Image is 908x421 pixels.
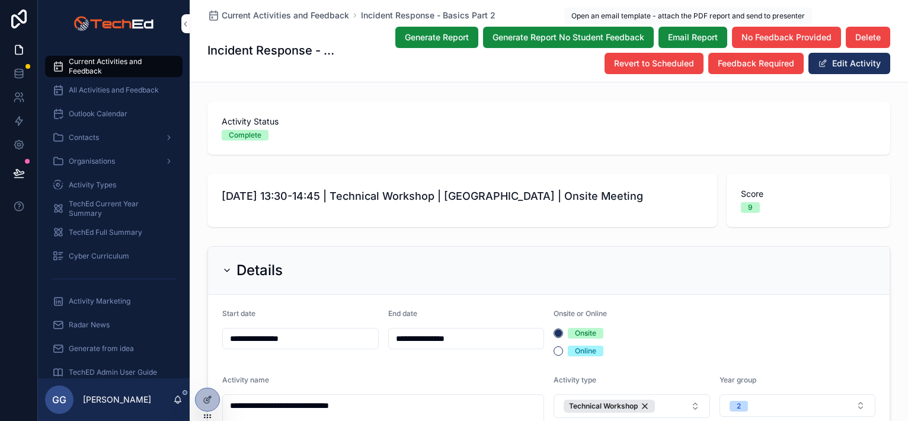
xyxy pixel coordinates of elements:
[668,31,718,43] span: Email Report
[222,116,876,127] span: Activity Status
[69,180,116,190] span: Activity Types
[395,27,478,48] button: Generate Report
[69,251,129,261] span: Cyber Curriculum
[493,31,644,43] span: Generate Report No Student Feedback
[730,400,748,412] button: Unselect I_2
[483,27,654,48] button: Generate Report No Student Feedback
[605,53,704,74] button: Revert to Scheduled
[69,157,115,166] span: Organisations
[405,31,469,43] span: Generate Report
[73,14,154,33] img: App logo
[720,375,756,384] span: Year group
[554,375,596,384] span: Activity type
[52,393,66,407] span: GG
[69,228,142,237] span: TechEd Full Summary
[69,85,159,95] span: All Activities and Feedback
[741,188,876,200] span: Score
[69,296,130,306] span: Activity Marketing
[45,362,183,383] a: TechED Admin User Guide
[229,130,261,141] div: Complete
[69,133,99,142] span: Contacts
[222,309,255,318] span: Start date
[45,245,183,267] a: Cyber Curriculum
[45,103,183,125] a: Outlook Calendar
[69,109,127,119] span: Outlook Calendar
[207,42,338,59] h1: Incident Response - Basics Part 2
[808,53,890,74] button: Edit Activity
[846,27,890,48] button: Delete
[658,27,727,48] button: Email Report
[69,320,110,330] span: Radar News
[69,368,157,377] span: TechED Admin User Guide
[45,56,183,77] a: Current Activities and Feedback
[554,309,607,318] span: Onsite or Online
[222,9,349,21] span: Current Activities and Feedback
[45,314,183,336] a: Radar News
[45,338,183,359] a: Generate from idea
[614,58,694,69] span: Revert to Scheduled
[45,174,183,196] a: Activity Types
[748,202,753,213] div: 9
[737,401,741,412] div: 2
[718,58,794,69] span: Feedback Required
[69,57,171,76] span: Current Activities and Feedback
[45,127,183,148] a: Contacts
[708,53,804,74] button: Feedback Required
[45,79,183,101] a: All Activities and Feedback
[575,328,596,339] div: Onsite
[554,394,710,418] button: Select Button
[69,344,134,353] span: Generate from idea
[732,27,841,48] button: No Feedback Provided
[222,188,703,205] span: [DATE] 13:30-14:45 | Technical Workshop | [GEOGRAPHIC_DATA] | Onsite Meeting
[45,198,183,219] a: TechEd Current Year Summary
[45,222,183,243] a: TechEd Full Summary
[388,309,417,318] span: End date
[38,47,190,378] div: scrollable content
[45,151,183,172] a: Organisations
[45,291,183,312] a: Activity Marketing
[83,394,151,406] p: [PERSON_NAME]
[222,375,269,384] span: Activity name
[236,261,283,280] h2: Details
[720,394,876,417] button: Select Button
[69,199,171,218] span: TechEd Current Year Summary
[207,9,349,21] a: Current Activities and Feedback
[564,400,655,413] button: Unselect 1
[575,346,596,356] div: Online
[571,11,805,20] span: Open an email template - attach the PDF report and send to presenter
[741,31,832,43] span: No Feedback Provided
[569,401,638,411] span: Technical Workshop
[855,31,881,43] span: Delete
[361,9,495,21] a: Incident Response - Basics Part 2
